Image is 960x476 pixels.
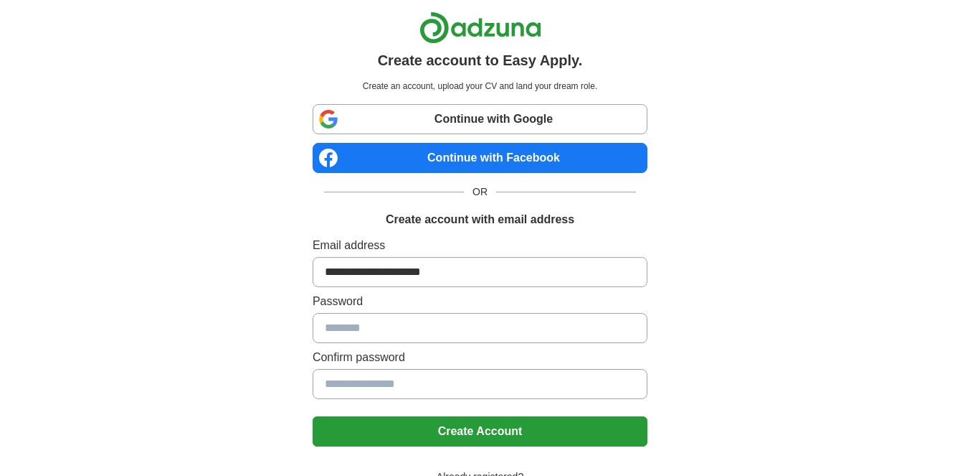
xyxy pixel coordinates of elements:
[313,237,647,254] label: Email address
[386,211,574,228] h1: Create account with email address
[313,349,647,366] label: Confirm password
[313,293,647,310] label: Password
[378,50,583,71] h1: Create account to Easy Apply.
[313,416,647,447] button: Create Account
[315,80,645,93] p: Create an account, upload your CV and land your dream role.
[419,11,541,44] img: Adzuna logo
[313,104,647,134] a: Continue with Google
[464,185,496,200] span: OR
[313,143,647,173] a: Continue with Facebook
